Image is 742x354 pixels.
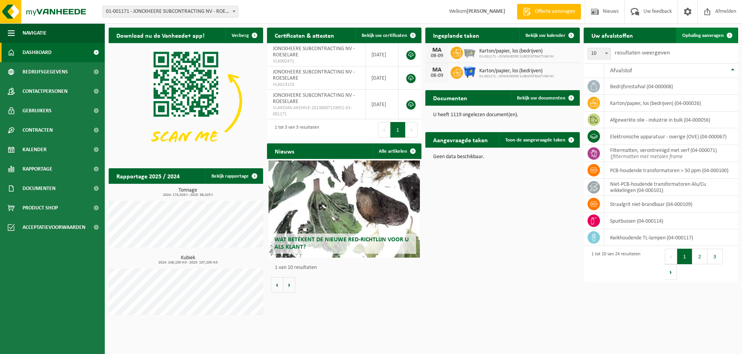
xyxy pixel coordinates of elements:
h2: Ingeplande taken [425,28,487,43]
h3: Kubiek [113,255,263,265]
span: 01-001171 - JONCKHEERE SUBCONTRACTING NV - ROESELARE [102,6,238,17]
span: 01-001171 - JONCKHEERE SUBCONTRACTING NV - ROESELARE [103,6,238,17]
a: Bekijk uw documenten [511,90,579,106]
a: Ophaling aanvragen [676,28,737,43]
img: WB-1100-HPE-BE-01 [463,65,476,78]
span: Bekijk uw kalender [525,33,565,38]
span: Bedrijfsgegevens [23,62,68,82]
a: Alle artikelen [373,143,421,159]
span: Toon de aangevraagde taken [505,138,565,143]
span: Kalender [23,140,47,159]
button: Next [665,264,677,280]
button: Next [406,122,418,138]
div: MA [429,47,445,53]
h2: Nieuws [267,143,302,159]
div: 08-09 [429,53,445,59]
span: Acceptatievoorwaarden [23,218,85,237]
span: Dashboard [23,43,52,62]
td: PCB-houdende transformatoren > 50 ppm (04-000100) [604,162,738,179]
p: Geen data beschikbaar. [433,154,572,160]
span: VLA902471 [273,58,359,65]
button: 1 [390,122,406,138]
td: [DATE] [366,43,399,66]
span: Karton/papier, los (bedrijven) [479,48,554,54]
h2: Aangevraagde taken [425,132,496,147]
h2: Certificaten & attesten [267,28,342,43]
i: filtermatten met metalen frame [612,154,683,160]
span: 2024: 174,026 t - 2025: 68,025 t [113,193,263,197]
td: straalgrit niet-brandbaar (04-000109) [604,196,738,213]
span: Wat betekent de nieuwe RED-richtlijn voor u als klant? [274,237,409,250]
h3: Tonnage [113,188,263,197]
h2: Documenten [425,90,475,105]
span: 01-001171 - JONCKHEERE SUBCONTRACTING NV [479,54,554,59]
span: JONCKHEERE SUBCONTRACTING NV - ROESELARE [273,69,355,81]
span: Rapportage [23,159,52,179]
button: Previous [665,249,677,264]
span: Verberg [232,33,249,38]
span: Bekijk uw certificaten [362,33,407,38]
div: MA [429,67,445,73]
a: Bekijk uw certificaten [355,28,421,43]
td: elektronische apparatuur - overige (OVE) (04-000067) [604,128,738,145]
button: 3 [707,249,723,264]
span: VLA613153 [273,82,359,88]
a: Toon de aangevraagde taken [499,132,579,148]
td: bedrijfsrestafval (04-000008) [604,78,738,95]
a: Bekijk uw kalender [519,28,579,43]
span: 2024: 248,100 m3 - 2025: 167,200 m3 [113,261,263,265]
span: Ophaling aanvragen [682,33,724,38]
span: Afvalstof [610,68,632,74]
h2: Uw afvalstoffen [584,28,641,43]
td: niet-PCB-houdende transformatoren Alu/Cu wikkelingen (04-000101) [604,179,738,196]
span: Contactpersonen [23,82,68,101]
span: Bekijk uw documenten [517,96,565,101]
div: 1 tot 10 van 24 resultaten [588,248,640,281]
button: Volgende [283,277,295,293]
div: 1 tot 3 van 3 resultaten [271,121,319,138]
span: Gebruikers [23,101,52,120]
a: Wat betekent de nieuwe RED-richtlijn voor u als klant? [269,160,420,258]
td: karton/papier, los (bedrijven) (04-000026) [604,95,738,112]
img: WB-2500-GAL-GY-01 [463,45,476,59]
span: Product Shop [23,198,58,218]
button: Vorige [271,277,283,293]
button: Previous [378,122,390,138]
button: Verberg [225,28,262,43]
span: Contracten [23,120,53,140]
td: [DATE] [366,90,399,119]
span: Karton/papier, los (bedrijven) [479,68,554,74]
span: VLAREMA-ARCHIVE-20130607133951-01-001171 [273,105,359,117]
span: Documenten [23,179,55,198]
span: Offerte aanvragen [533,8,577,16]
td: kwikhoudende TL-lampen (04-000117) [604,229,738,246]
strong: [PERSON_NAME] [466,9,505,14]
h2: Rapportage 2025 / 2024 [109,168,187,183]
p: U heeft 1119 ongelezen document(en). [433,112,572,118]
span: JONCKHEERE SUBCONTRACTING NV - ROESELARE [273,46,355,58]
td: filtermatten, verontreinigd met verf (04-000071) | [604,145,738,162]
td: afgewerkte olie - industrie in bulk (04-000056) [604,112,738,128]
span: JONCKHEERE SUBCONTRACTING NV - ROESELARE [273,92,355,105]
button: 1 [677,249,692,264]
span: 01-001171 - JONCKHEERE SUBCONTRACTING NV [479,74,554,79]
div: 08-09 [429,73,445,78]
td: spuitbussen (04-000114) [604,213,738,229]
button: 2 [692,249,707,264]
a: Bekijk rapportage [205,168,262,184]
td: [DATE] [366,66,399,90]
img: Download de VHEPlus App [109,43,263,159]
span: Navigatie [23,23,47,43]
h2: Download nu de Vanheede+ app! [109,28,212,43]
p: 1 van 10 resultaten [275,265,418,270]
label: resultaten weergeven [615,50,670,56]
a: Offerte aanvragen [517,4,581,19]
span: 10 [588,48,610,59]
